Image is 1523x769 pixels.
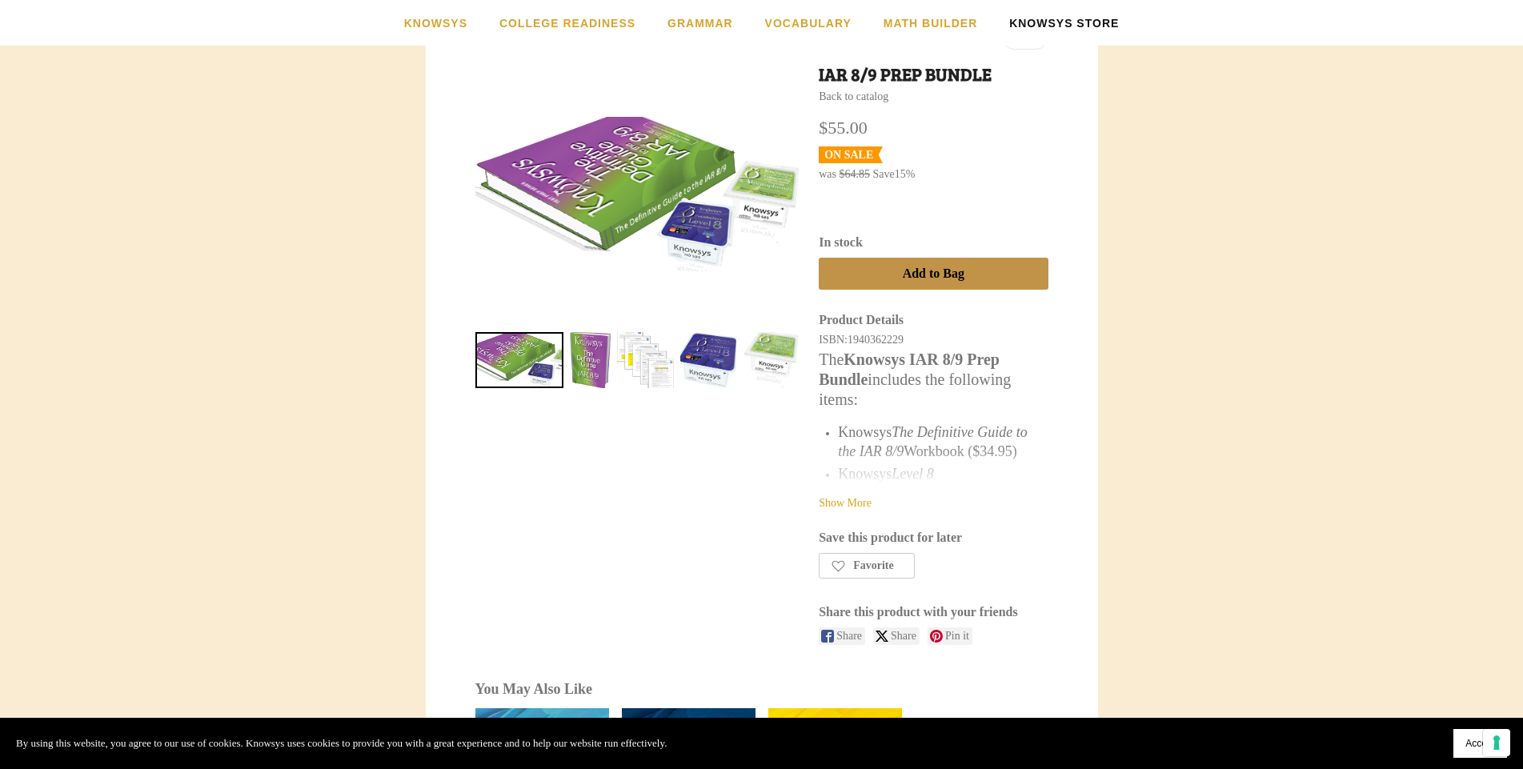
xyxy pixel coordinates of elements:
[819,89,1048,118] div: Breadcrumbs
[475,332,563,389] a: IAR 8/9 Prep Bundle 0
[839,168,870,180] s: $64.85
[903,266,964,281] span: Add to Bag
[819,497,872,509] a: Show More
[743,332,800,389] a: IAR 8/9 Prep Bundle 4
[836,627,865,645] span: Share
[824,147,873,163] div: On Sale
[819,530,1048,547] div: Save this product for later
[928,627,972,645] a: Pin it
[819,312,1048,329] div: Product Details
[895,168,916,180] span: 15%
[819,90,888,102] a: Back to catalog
[819,350,1000,388] strong: Knowsys IAR 8/9 Prep Bundle
[945,627,972,645] span: Pin it
[819,553,915,579] button: Save this product for later
[819,62,1048,86] h1: IAR 8/9 Prep Bundle
[819,118,868,138] span: $55.00
[838,424,1027,459] span: Knowsys Workbook ($34.95)
[475,117,800,270] img: IAR 8/9 Prep Bundle
[819,350,1011,408] span: The includes the following items:
[891,627,920,645] span: Share
[873,627,920,645] a: Share
[819,627,865,645] a: Share
[819,235,863,249] span: In stock
[617,332,674,389] a: IAR 8/9 Prep Bundle 2
[819,195,1048,211] iframe: PayPal Message 1
[838,424,1027,459] em: The Definitive Guide to the IAR 8/9
[872,168,894,180] span: Save
[16,735,667,752] p: By using this website, you agree to our use of cookies. Knowsys uses cookies to provide you with ...
[570,332,611,389] a: IAR 8/9 Prep Bundle 1
[840,559,893,572] span: Favorite
[819,258,1048,290] button: Add to Bag
[1483,729,1510,756] button: Your consent preferences for tracking technologies
[680,332,737,389] a: IAR 8/9 Prep Bundle 3
[819,168,836,180] span: was
[848,334,904,346] span: 1940362229
[1453,729,1507,758] button: Accept
[475,680,1048,699] div: You May Also Like
[819,604,1048,621] div: Share this product with your friends
[819,334,848,346] span: ISBN:
[1465,738,1495,749] span: Accept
